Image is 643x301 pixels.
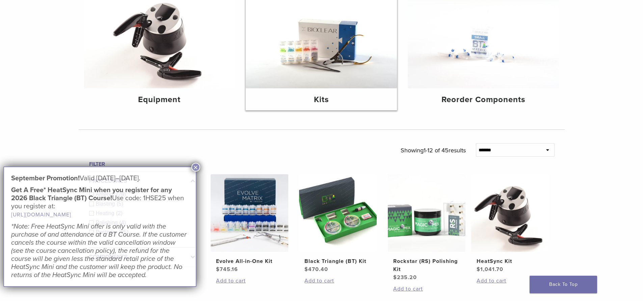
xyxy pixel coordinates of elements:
[477,266,503,273] bdi: 1,041.70
[393,274,397,281] span: $
[471,174,549,252] img: HeatSync Kit
[388,174,465,252] img: Rockstar (RS) Polishing Kit
[471,174,550,273] a: HeatSync KitHeatSync Kit $1,041.70
[413,94,554,106] h4: Reorder Components
[304,257,371,265] h2: Black Triangle (BT) Kit
[251,94,392,106] h4: Kits
[216,266,238,273] bdi: 745.16
[304,277,371,285] a: Add to cart: “Black Triangle (BT) Kit”
[210,174,289,273] a: Evolve All-in-One KitEvolve All-in-One Kit $745.16
[387,174,466,281] a: Rockstar (RS) Polishing KitRockstar (RS) Polishing Kit $235.20
[11,222,187,279] em: *Note: Free HeatSync Mini offer is only valid with the purchase of and attendance at a BT Course....
[89,94,230,106] h4: Equipment
[11,174,189,182] h5: Valid [DATE]–[DATE].
[11,174,80,182] strong: September Promotion!
[304,266,308,273] span: $
[401,143,466,157] p: Showing results
[304,266,328,273] bdi: 470.40
[11,211,71,218] a: [URL][DOMAIN_NAME]
[11,186,189,219] h5: Use code: 1HSE25 when you register at:
[299,174,377,273] a: Black Triangle (BT) KitBlack Triangle (BT) Kit $470.40
[216,257,283,265] h2: Evolve All-in-One Kit
[211,174,288,252] img: Evolve All-in-One Kit
[393,274,417,281] bdi: 235.20
[191,163,200,172] button: Close
[477,266,480,273] span: $
[477,277,543,285] a: Add to cart: “HeatSync Kit”
[477,257,543,265] h2: HeatSync Kit
[11,186,172,202] strong: Get A Free* HeatSync Mini when you register for any 2026 Black Triangle (BT) Course!
[299,174,377,252] img: Black Triangle (BT) Kit
[393,257,460,273] h2: Rockstar (RS) Polishing Kit
[530,276,597,293] a: Back To Top
[216,266,220,273] span: $
[424,147,449,154] span: 1-12 of 45
[216,277,283,285] a: Add to cart: “Evolve All-in-One Kit”
[89,160,195,168] h4: Filter
[393,285,460,293] a: Add to cart: “Rockstar (RS) Polishing Kit”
